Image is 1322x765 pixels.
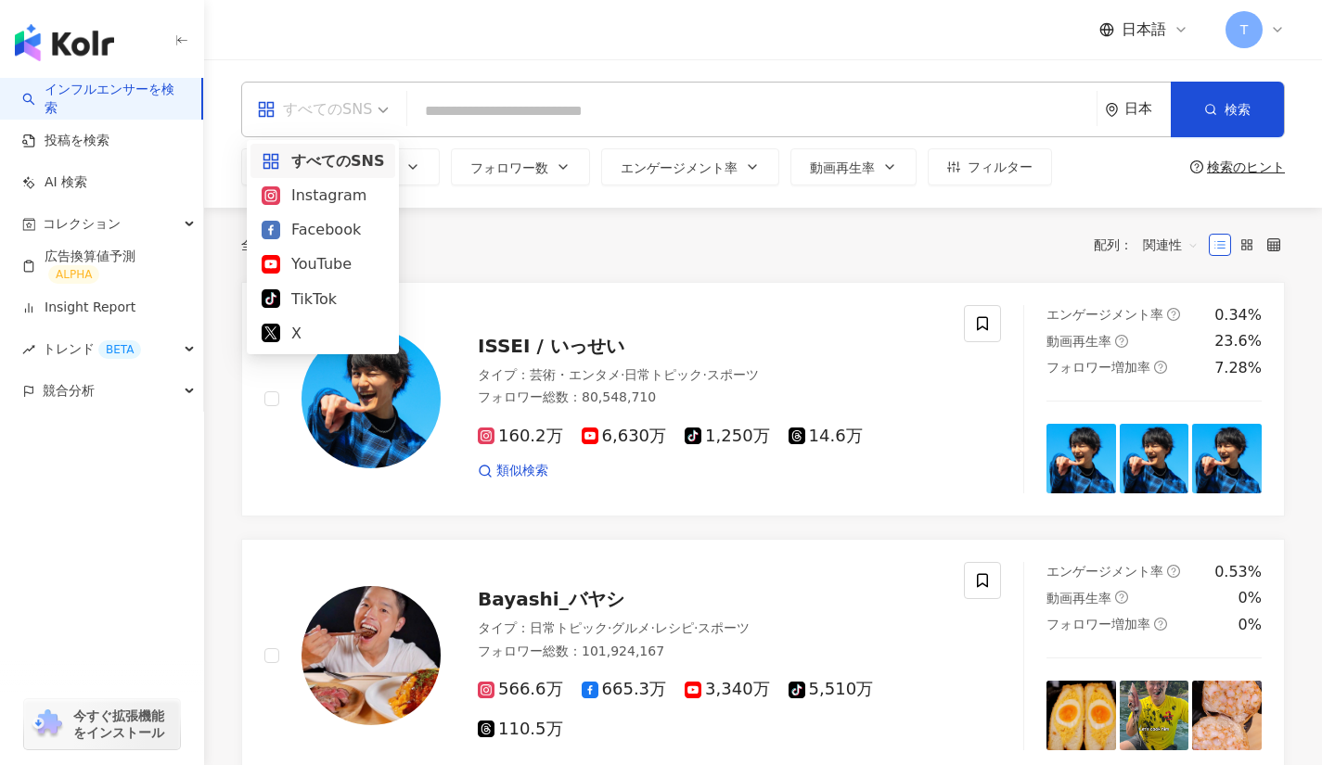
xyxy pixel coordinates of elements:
span: appstore [262,152,280,171]
img: post-image [1192,681,1262,750]
span: 160.2万 [478,427,563,446]
span: フォロワー数 [470,160,548,175]
span: question-circle [1167,308,1180,321]
span: question-circle [1154,361,1167,374]
span: フォロワー増加率 [1046,360,1150,375]
div: X [262,322,384,345]
span: レシピ [655,620,694,635]
span: · [650,620,654,635]
span: 14.6万 [789,427,863,446]
div: 23.6% [1214,331,1262,351]
div: YouTube [262,252,384,275]
div: TikTok [262,287,384,311]
img: post-image [1120,424,1189,493]
span: rise [22,343,35,356]
span: 動画再生率 [810,160,875,175]
span: question-circle [1115,335,1128,348]
span: フィルター [968,159,1033,174]
div: 0% [1239,588,1262,608]
a: 投稿を検索 [22,132,109,150]
span: エンゲージメント率 [1046,307,1163,322]
span: 競合分析 [43,370,95,412]
button: エンゲージメント率 [601,148,779,185]
a: AI 検索 [22,173,87,192]
span: question-circle [1190,160,1203,173]
span: question-circle [1154,618,1167,631]
span: 665.3万 [582,680,667,699]
span: 動画再生率 [1046,334,1111,349]
img: KOL Avatar [302,586,441,725]
span: · [621,367,624,382]
div: 検索のヒント [1207,159,1285,174]
span: トレンド [43,328,141,370]
div: すべてのSNS [257,95,372,124]
div: タイプ ： [478,366,942,385]
span: Bayashi_バヤシ [478,588,624,610]
a: Insight Report [22,299,135,317]
span: フォロワー増加率 [1046,617,1150,631]
span: スポーツ [707,367,759,382]
div: すべてのSNS [262,149,384,172]
button: タイプ [241,148,341,185]
span: 566.6万 [478,680,563,699]
button: 検索 [1171,82,1284,137]
a: searchインフルエンサーを検索 [22,81,186,117]
span: グルメ [611,620,650,635]
span: 芸術・エンタメ [530,367,621,382]
div: Facebook [262,218,384,241]
span: 1,250万 [685,427,770,446]
span: 今すぐ拡張機能をインストール [73,708,174,741]
span: T [1240,19,1249,40]
span: 関連性 [1143,230,1199,260]
span: 動画再生率 [1046,591,1111,606]
span: 類似検索 [496,462,548,480]
span: ISSEI / いっせい [478,335,624,357]
div: 0.53% [1214,562,1262,582]
img: post-image [1046,424,1116,493]
button: 動画再生率 [790,148,917,185]
a: 広告換算値予測ALPHA [22,248,188,285]
span: · [702,367,706,382]
div: 7.28% [1214,358,1262,378]
span: エンゲージメント率 [1046,564,1163,579]
span: 日常トピック [530,620,608,635]
span: question-circle [1115,591,1128,604]
div: 全 件 [241,237,328,252]
span: environment [1105,103,1119,117]
span: 3,340万 [685,680,770,699]
div: 0% [1239,615,1262,635]
img: post-image [1046,681,1116,750]
span: スポーツ [698,620,750,635]
img: post-image [1120,681,1189,750]
span: エンゲージメント率 [621,160,738,175]
button: フォロワー数 [451,148,590,185]
img: KOL Avatar [302,329,441,468]
span: コレクション [43,203,121,245]
span: appstore [257,100,276,119]
img: chrome extension [30,709,65,739]
span: 検索 [1225,102,1251,117]
div: BETA [98,340,141,359]
div: フォロワー総数 ： 80,548,710 [478,389,942,407]
a: KOL AvatarISSEI / いっせいタイプ：芸術・エンタメ·日常トピック·スポーツフォロワー総数：80,548,710160.2万6,630万1,250万14.6万類似検索エンゲージメン... [241,282,1285,516]
span: 日常トピック [624,367,702,382]
img: post-image [1192,424,1262,493]
span: question-circle [1167,565,1180,578]
div: 0.34% [1214,305,1262,325]
button: フィルター [928,148,1052,185]
span: 110.5万 [478,720,563,739]
a: 類似検索 [478,462,548,480]
span: 日本語 [1122,19,1166,40]
div: 配列： [1094,230,1209,260]
div: Instagram [262,184,384,207]
span: 6,630万 [582,427,667,446]
span: · [608,620,611,635]
span: · [694,620,698,635]
div: フォロワー総数 ： 101,924,167 [478,643,942,661]
a: chrome extension今すぐ拡張機能をインストール [24,699,180,749]
div: タイプ ： [478,619,942,638]
span: 5,510万 [789,680,874,699]
div: 日本 [1124,101,1171,117]
img: logo [15,24,114,61]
